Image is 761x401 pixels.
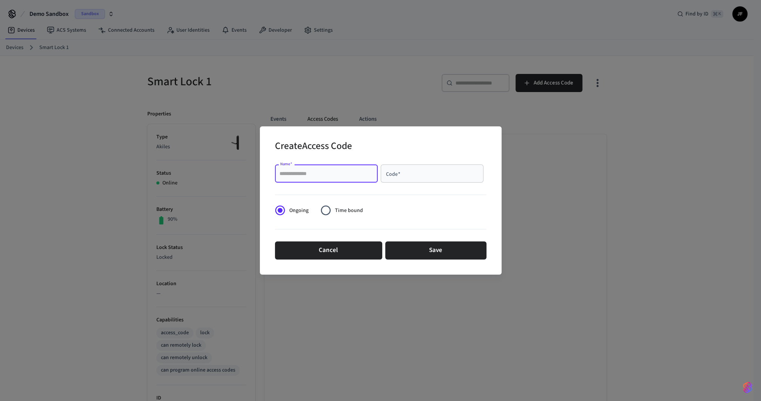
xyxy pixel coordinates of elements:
[289,207,309,215] span: Ongoing
[280,161,292,167] label: Name
[275,135,352,158] h2: Create Access Code
[275,241,382,260] button: Cancel
[743,381,752,393] img: SeamLogoGradient.69752ec5.svg
[385,241,486,260] button: Save
[335,207,363,215] span: Time bound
